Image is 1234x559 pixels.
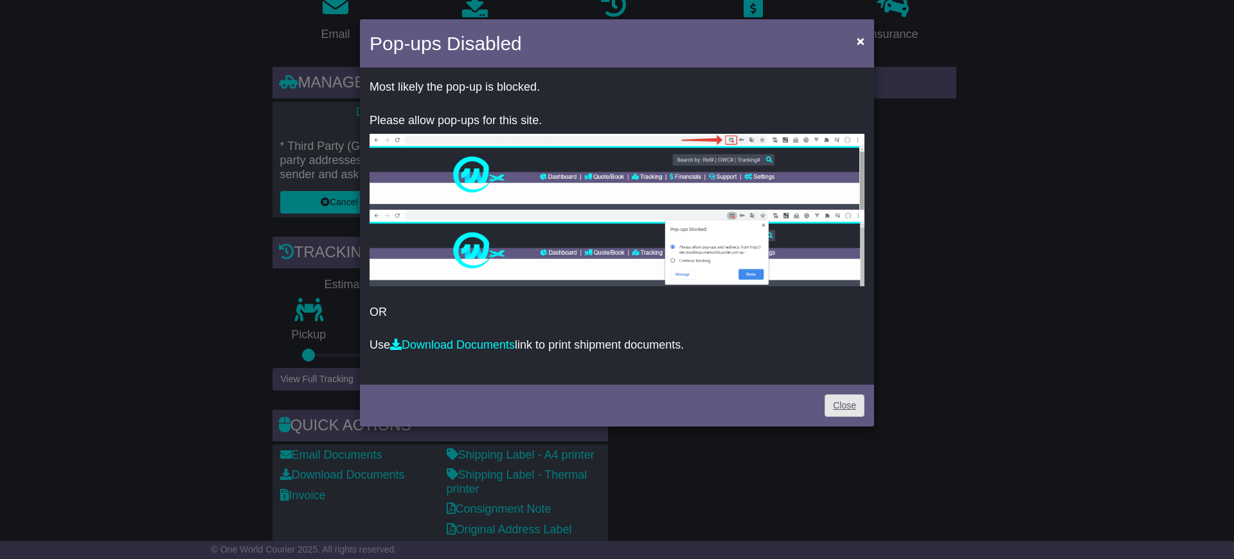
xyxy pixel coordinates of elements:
[370,134,864,210] img: allow-popup-1.png
[825,394,864,417] a: Close
[370,29,522,58] h4: Pop-ups Disabled
[370,114,864,128] p: Please allow pop-ups for this site.
[370,338,864,353] p: Use link to print shipment documents.
[370,80,864,95] p: Most likely the pop-up is blocked.
[857,33,864,48] span: ×
[390,338,515,351] a: Download Documents
[360,71,874,381] div: OR
[850,28,871,54] button: Close
[370,210,864,286] img: allow-popup-2.png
